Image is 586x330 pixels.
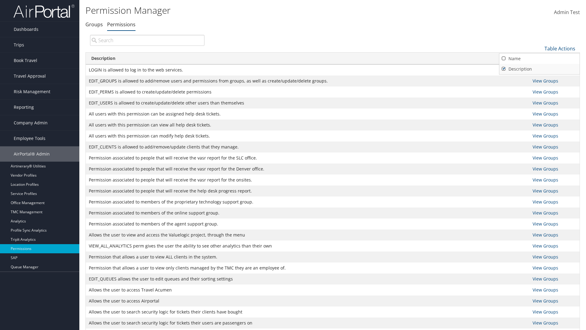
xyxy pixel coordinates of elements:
span: Company Admin [14,115,48,130]
span: Trips [14,37,24,53]
span: Risk Management [14,84,50,99]
a: Name [499,53,580,64]
img: airportal-logo.png [13,4,74,18]
span: Travel Approval [14,68,46,84]
a: Description [499,64,580,74]
span: AirPortal® Admin [14,146,50,162]
span: Book Travel [14,53,37,68]
span: Employee Tools [14,131,45,146]
span: Reporting [14,100,34,115]
span: Dashboards [14,22,38,37]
